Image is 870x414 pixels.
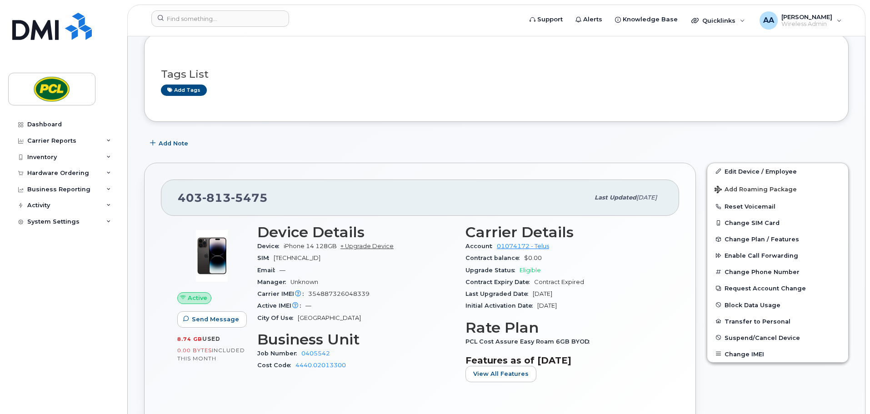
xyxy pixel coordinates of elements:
[707,198,848,214] button: Reset Voicemail
[595,194,636,201] span: Last updated
[257,254,274,261] span: SIM
[301,350,330,357] a: 0405542
[257,267,280,274] span: Email
[465,338,594,345] span: PCL Cost Assure Easy Roam 6GB BYOD
[298,314,361,321] span: [GEOGRAPHIC_DATA]
[534,279,584,285] span: Contract Expired
[707,346,848,362] button: Change IMEI
[707,163,848,180] a: Edit Device / Employee
[537,15,563,24] span: Support
[465,267,520,274] span: Upgrade Status
[178,191,268,205] span: 403
[473,369,529,378] span: View All Features
[295,362,346,369] a: 4440.02013300
[465,319,663,336] h3: Rate Plan
[707,180,848,198] button: Add Roaming Package
[725,236,799,243] span: Change Plan / Features
[177,311,247,328] button: Send Message
[707,264,848,280] button: Change Phone Number
[340,243,394,249] a: + Upgrade Device
[707,214,848,231] button: Change SIM Card
[185,229,239,283] img: image20231002-4137094-12l9yso.jpeg
[257,331,455,348] h3: Business Unit
[636,194,657,201] span: [DATE]
[188,294,207,302] span: Active
[257,243,284,249] span: Device
[702,17,735,24] span: Quicklinks
[465,243,497,249] span: Account
[290,279,318,285] span: Unknown
[497,243,549,249] a: 01074172 - Telus
[159,139,188,148] span: Add Note
[177,347,212,354] span: 0.00 Bytes
[231,191,268,205] span: 5475
[280,267,285,274] span: —
[308,290,370,297] span: 354887326048339
[465,254,524,261] span: Contract balance
[465,224,663,240] h3: Carrier Details
[609,10,684,29] a: Knowledge Base
[465,279,534,285] span: Contract Expiry Date
[202,335,220,342] span: used
[707,297,848,313] button: Block Data Usage
[707,329,848,346] button: Suspend/Cancel Device
[151,10,289,27] input: Find something...
[465,302,537,309] span: Initial Activation Date
[763,15,774,26] span: AA
[144,135,196,152] button: Add Note
[257,224,455,240] h3: Device Details
[781,13,832,20] span: [PERSON_NAME]
[569,10,609,29] a: Alerts
[274,254,320,261] span: [TECHNICAL_ID]
[707,231,848,247] button: Change Plan / Features
[707,280,848,296] button: Request Account Change
[781,20,832,28] span: Wireless Admin
[257,290,308,297] span: Carrier IMEI
[623,15,678,24] span: Knowledge Base
[305,302,311,309] span: —
[202,191,231,205] span: 813
[161,85,207,96] a: Add tags
[533,290,552,297] span: [DATE]
[465,290,533,297] span: Last Upgraded Date
[583,15,602,24] span: Alerts
[520,267,541,274] span: Eligible
[257,350,301,357] span: Job Number
[524,254,542,261] span: $0.00
[257,279,290,285] span: Manager
[177,336,202,342] span: 8.74 GB
[523,10,569,29] a: Support
[257,362,295,369] span: Cost Code
[537,302,557,309] span: [DATE]
[161,69,832,80] h3: Tags List
[465,355,663,366] h3: Features as of [DATE]
[284,243,337,249] span: iPhone 14 128GB
[192,315,239,324] span: Send Message
[257,314,298,321] span: City Of Use
[465,366,536,382] button: View All Features
[707,247,848,264] button: Enable Call Forwarding
[753,11,848,30] div: Arslan Ahsan
[715,186,797,195] span: Add Roaming Package
[257,302,305,309] span: Active IMEI
[725,252,798,259] span: Enable Call Forwarding
[707,313,848,329] button: Transfer to Personal
[685,11,751,30] div: Quicklinks
[725,334,800,341] span: Suspend/Cancel Device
